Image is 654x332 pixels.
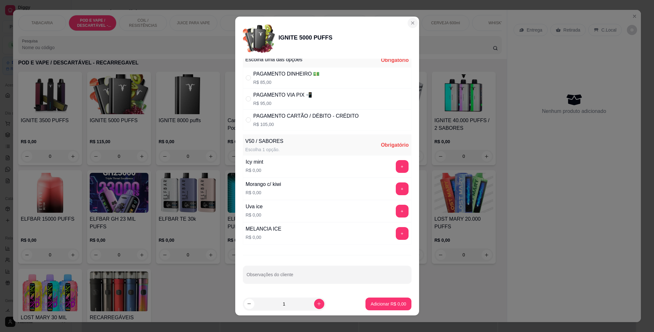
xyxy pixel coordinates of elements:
button: decrease-product-quantity [244,299,254,309]
button: add [396,160,409,173]
p: R$ 0,00 [246,212,263,218]
button: add [396,182,409,195]
input: Observações do cliente [247,274,408,280]
div: Obrigatório [381,56,409,64]
button: add [396,227,409,240]
div: Escolha 1 opção. [245,146,283,153]
div: IGNITE 5000 PUFFS [279,33,333,42]
button: increase-product-quantity [314,299,324,309]
div: MELANCIA ICE [246,225,282,233]
button: Adicionar R$ 0,00 [365,298,411,310]
p: R$ 105,00 [253,121,359,128]
div: Escolha uma das opções [245,56,303,63]
p: Adicionar R$ 0,00 [371,301,406,307]
p: R$ 0,00 [246,189,281,196]
div: PAGAMENTO VIA PIX 📲 [253,91,312,99]
div: PAGAMENTO DINHEIRO 💵 [253,70,320,78]
p: R$ 85,00 [253,79,320,85]
img: product-image [243,22,275,54]
button: Close [408,18,418,28]
p: R$ 0,00 [246,167,263,173]
div: Uva ice [246,203,263,210]
p: R$ 0,00 [246,234,282,240]
div: PAGAMENTO CARTÃO / DÉBITO - CRÉDITO [253,112,359,120]
div: Morango c/ kiwi [246,181,281,188]
div: Obrigatório [381,141,409,149]
div: V50 / SABORES [245,137,283,145]
div: Icy mint [246,158,263,166]
p: R$ 95,00 [253,100,312,107]
button: add [396,205,409,218]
